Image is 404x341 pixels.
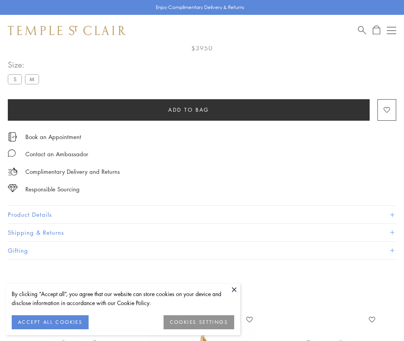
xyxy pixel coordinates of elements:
button: Add to bag [8,99,370,121]
button: COOKIES SETTINGS [164,315,234,329]
label: S [8,74,22,84]
img: icon_delivery.svg [8,167,18,177]
div: Contact an Ambassador [25,149,88,159]
label: M [25,74,39,84]
a: Search [358,25,366,35]
span: Add to bag [168,105,209,114]
span: $3950 [191,43,213,53]
img: MessageIcon-01_2.svg [8,149,16,157]
button: Shipping & Returns [8,224,396,241]
button: Product Details [8,206,396,223]
span: Size: [8,58,42,71]
p: Complimentary Delivery and Returns [25,167,120,177]
img: icon_sourcing.svg [8,184,18,192]
div: Responsible Sourcing [25,184,80,194]
img: icon_appointment.svg [8,132,17,141]
a: Open Shopping Bag [373,25,380,35]
button: Open navigation [387,26,396,35]
button: ACCEPT ALL COOKIES [12,315,89,329]
button: Gifting [8,242,396,259]
a: Book an Appointment [25,132,81,141]
img: Temple St. Clair [8,26,126,35]
div: By clicking “Accept all”, you agree that our website can store cookies on your device and disclos... [12,289,234,307]
p: Enjoy Complimentary Delivery & Returns [156,4,244,11]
